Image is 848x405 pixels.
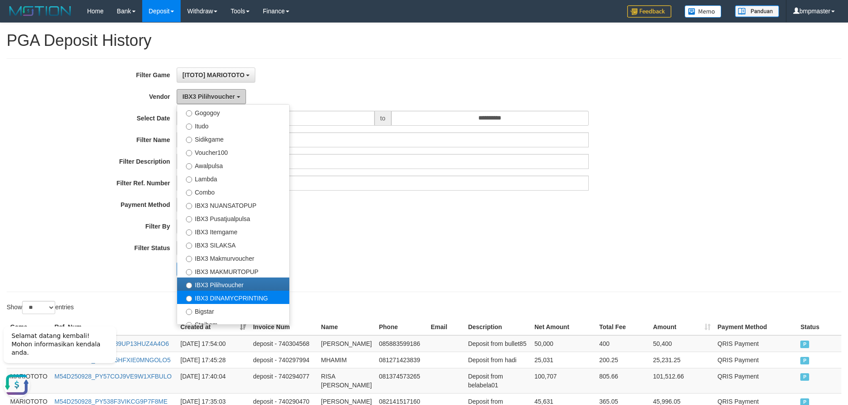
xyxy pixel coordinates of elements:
img: Button%20Memo.svg [685,5,722,18]
td: Deposit from hadi [465,352,531,368]
span: PAID [800,373,809,381]
input: IBX3 Makmurvoucher [186,256,192,262]
td: deposit - 740294077 [250,368,318,393]
td: QRIS Payment [714,352,797,368]
label: Voucher100 [177,145,289,158]
input: Awalpulsa [186,163,192,169]
td: MHAMIM [318,352,375,368]
td: 081271423839 [375,352,427,368]
label: IBX3 Pilihvoucher [177,277,289,291]
td: 085883599186 [375,335,427,352]
input: IBX3 Pusatjualpulsa [186,216,192,222]
input: Voucher100 [186,150,192,156]
input: Sidikgame [186,137,192,143]
input: Lambda [186,176,192,183]
label: IBX3 Pusatjualpulsa [177,211,289,225]
span: PAID [800,357,809,364]
input: Gogogoy [186,110,192,116]
label: Lambda [177,172,289,185]
td: 25,231.25 [649,352,714,368]
input: Steihom [186,322,192,328]
td: 100,707 [531,368,596,393]
td: 200.25 [596,352,650,368]
label: Steihom [177,317,289,330]
label: Sidikgame [177,132,289,145]
input: Combo [186,190,192,196]
input: IBX3 DINAMYCPRINTING [186,296,192,302]
img: MOTION_logo.png [7,4,74,18]
label: Show entries [7,301,74,314]
input: Bigstar [186,309,192,315]
th: Total Fee [596,319,650,335]
label: Combo [177,185,289,198]
input: IBX3 Pilihvoucher [186,282,192,289]
input: IBX3 Itemgame [186,229,192,236]
td: 25,031 [531,352,596,368]
th: Email [427,319,464,335]
td: QRIS Payment [714,335,797,352]
span: PAID [800,341,809,348]
img: panduan.png [735,5,779,17]
img: Feedback.jpg [627,5,671,18]
th: Created at: activate to sort column ascending [177,319,250,335]
label: Bigstar [177,304,289,317]
span: IBX3 Pilihvoucher [182,93,235,100]
label: IBX3 Itemgame [177,225,289,238]
td: RISA [PERSON_NAME] [318,368,375,393]
td: QRIS Payment [714,368,797,393]
span: [ITOTO] MARIOTOTO [182,71,245,79]
label: IBX3 Makmurvoucher [177,251,289,264]
label: IBX3 NUANSATOPUP [177,198,289,211]
a: M54D250928_PY57COJ9VE9W1XFBULO [54,373,171,380]
button: [ITOTO] MARIOTOTO [177,67,255,82]
input: IBX3 SILAKSA [186,243,192,249]
label: Awalpulsa [177,158,289,172]
td: 50,400 [649,335,714,352]
button: IBX3 Pilihvoucher [177,89,246,104]
th: Name [318,319,375,335]
label: Gogogoy [177,105,289,119]
td: [DATE] 17:40:04 [177,368,250,393]
th: Phone [375,319,427,335]
td: 081374573265 [375,368,427,393]
td: Deposit from bullet85 [465,335,531,352]
th: Description [465,319,531,335]
td: 50,000 [531,335,596,352]
td: 805.66 [596,368,650,393]
th: Invoice Num [250,319,318,335]
td: 400 [596,335,650,352]
span: to [375,111,391,126]
label: Itudo [177,119,289,132]
td: Deposit from belabela01 [465,368,531,393]
button: Open LiveChat chat widget [4,53,30,79]
input: IBX3 NUANSATOPUP [186,203,192,209]
select: Showentries [22,301,55,314]
input: Itudo [186,124,192,130]
th: Status [797,319,841,335]
td: deposit - 740304568 [250,335,318,352]
th: Amount: activate to sort column ascending [649,319,714,335]
th: Net Amount [531,319,596,335]
input: IBX3 MAKMURTOPUP [186,269,192,275]
label: IBX3 DINAMYCPRINTING [177,291,289,304]
label: IBX3 SILAKSA [177,238,289,251]
th: Payment Method [714,319,797,335]
label: IBX3 MAKMURTOPUP [177,264,289,277]
span: Selamat datang kembali! Mohon informasikan kendala anda. [11,14,100,37]
td: [DATE] 17:45:28 [177,352,250,368]
td: 101,512.66 [649,368,714,393]
td: deposit - 740297994 [250,352,318,368]
h1: PGA Deposit History [7,32,841,49]
td: [DATE] 17:54:00 [177,335,250,352]
td: [PERSON_NAME] [318,335,375,352]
